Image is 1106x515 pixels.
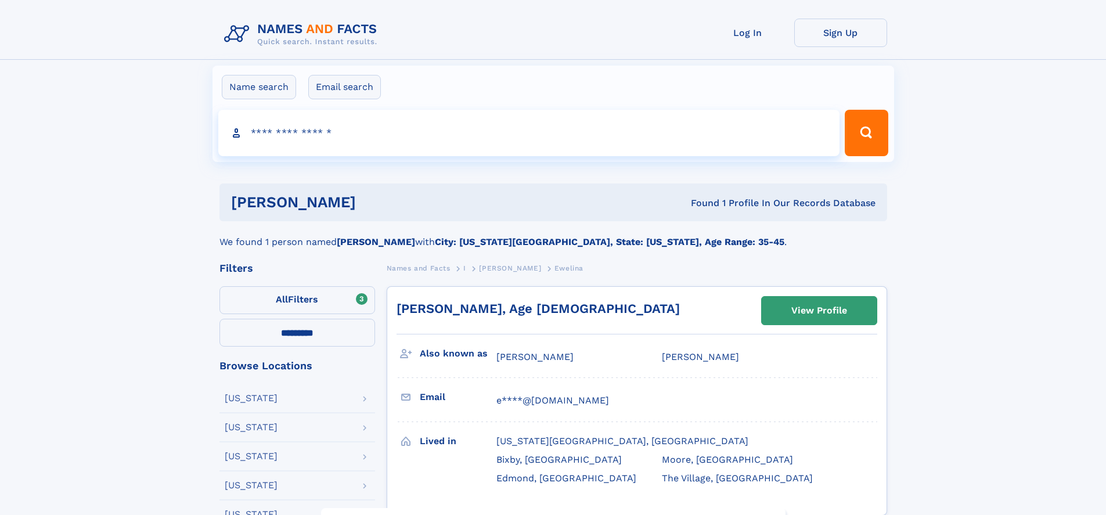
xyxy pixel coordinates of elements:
[308,75,381,99] label: Email search
[496,435,748,446] span: [US_STATE][GEOGRAPHIC_DATA], [GEOGRAPHIC_DATA]
[554,264,583,272] span: Ewelina
[218,110,840,156] input: search input
[791,297,847,324] div: View Profile
[219,221,887,249] div: We found 1 person named with .
[435,236,784,247] b: City: [US_STATE][GEOGRAPHIC_DATA], State: [US_STATE], Age Range: 35-45
[794,19,887,47] a: Sign Up
[662,351,739,362] span: [PERSON_NAME]
[479,264,541,272] span: [PERSON_NAME]
[479,261,541,275] a: [PERSON_NAME]
[219,361,375,371] div: Browse Locations
[762,297,877,325] a: View Profile
[523,197,876,210] div: Found 1 Profile In Our Records Database
[496,473,636,484] span: Edmond, [GEOGRAPHIC_DATA]
[225,423,278,432] div: [US_STATE]
[496,351,574,362] span: [PERSON_NAME]
[225,452,278,461] div: [US_STATE]
[276,294,288,305] span: All
[420,387,496,407] h3: Email
[845,110,888,156] button: Search Button
[219,19,387,50] img: Logo Names and Facts
[387,261,451,275] a: Names and Facts
[420,344,496,363] h3: Also known as
[397,301,680,316] a: [PERSON_NAME], Age [DEMOGRAPHIC_DATA]
[337,236,415,247] b: [PERSON_NAME]
[225,481,278,490] div: [US_STATE]
[219,286,375,314] label: Filters
[496,454,622,465] span: Bixby, [GEOGRAPHIC_DATA]
[701,19,794,47] a: Log In
[231,195,524,210] h1: [PERSON_NAME]
[219,263,375,273] div: Filters
[463,261,466,275] a: I
[420,431,496,451] h3: Lived in
[225,394,278,403] div: [US_STATE]
[463,264,466,272] span: I
[662,473,813,484] span: The Village, [GEOGRAPHIC_DATA]
[662,454,793,465] span: Moore, [GEOGRAPHIC_DATA]
[222,75,296,99] label: Name search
